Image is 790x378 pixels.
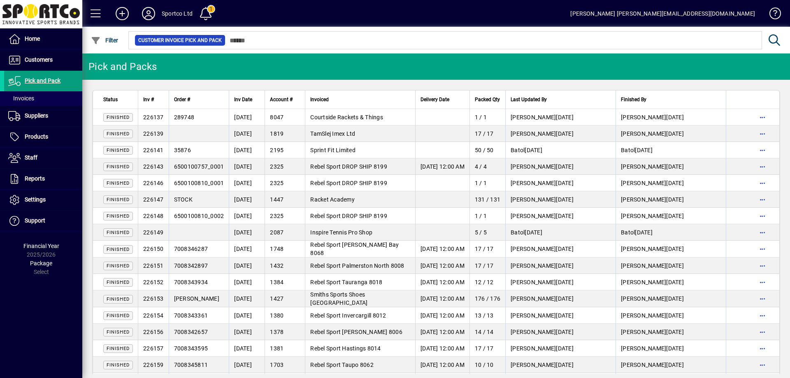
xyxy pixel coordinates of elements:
[621,130,666,137] span: [PERSON_NAME]
[229,241,265,257] td: [DATE]
[270,362,283,368] span: 1703
[469,208,505,224] td: 1 / 1
[25,133,48,140] span: Products
[616,257,726,274] td: [DATE]
[229,340,265,357] td: [DATE]
[4,50,82,70] a: Customers
[756,325,769,339] button: More options
[415,290,469,307] td: [DATE] 12:00 AM
[30,260,52,267] span: Package
[229,158,265,175] td: [DATE]
[616,290,726,307] td: [DATE]
[174,295,219,302] span: [PERSON_NAME]
[174,279,208,285] span: 7008343934
[511,196,556,203] span: [PERSON_NAME]
[4,148,82,168] a: Staff
[756,176,769,190] button: More options
[469,142,505,158] td: 50 / 50
[621,345,666,352] span: [PERSON_NAME]
[310,241,399,256] span: Rebel Sport [PERSON_NAME] Bay 8068
[229,224,265,241] td: [DATE]
[310,229,372,236] span: Inspire Tennis Pro Shop
[270,246,283,252] span: 1748
[174,345,208,352] span: 7008343595
[469,175,505,191] td: 1 / 1
[4,29,82,49] a: Home
[25,112,48,119] span: Suppliers
[511,362,556,368] span: [PERSON_NAME]
[310,147,355,153] span: Sprint Fit Limited
[4,190,82,210] a: Settings
[621,163,666,170] span: [PERSON_NAME]
[505,241,616,257] td: [DATE]
[616,274,726,290] td: [DATE]
[310,114,383,121] span: Courtside Rackets & Things
[475,95,500,104] span: Packed Qty
[143,279,164,285] span: 226152
[229,142,265,158] td: [DATE]
[138,36,222,44] span: Customer Invoice Pick and Pack
[270,180,283,186] span: 2325
[621,114,666,121] span: [PERSON_NAME]
[616,142,726,158] td: [DATE]
[756,358,769,371] button: More options
[511,163,556,170] span: [PERSON_NAME]
[270,95,293,104] span: Account #
[229,109,265,125] td: [DATE]
[162,7,193,20] div: Sportco Ltd
[310,213,387,219] span: Rebel Sport DROP SHIP 8199
[270,295,283,302] span: 1427
[310,262,404,269] span: Rebel Sport Palmerston North 8008
[511,213,556,219] span: [PERSON_NAME]
[270,163,283,170] span: 2325
[621,95,721,104] div: Finished By
[234,95,252,104] span: Inv Date
[505,257,616,274] td: [DATE]
[143,246,164,252] span: 226150
[415,357,469,373] td: [DATE] 12:00 AM
[107,263,130,269] span: Finished
[270,95,300,104] div: Account #
[756,342,769,355] button: More options
[756,309,769,322] button: More options
[25,175,45,182] span: Reports
[310,279,382,285] span: Rebel Sport Tauranga 8018
[88,60,157,73] div: Pick and Packs
[310,130,355,137] span: TamSlej Imex Ltd
[8,95,34,102] span: Invoices
[4,211,82,231] a: Support
[511,95,547,104] span: Last Updated By
[174,147,191,153] span: 35876
[25,35,40,42] span: Home
[415,324,469,340] td: [DATE] 12:00 AM
[229,257,265,274] td: [DATE]
[174,114,195,121] span: 289748
[511,229,525,236] span: Batol
[469,324,505,340] td: 14 / 14
[270,279,283,285] span: 1384
[143,196,164,203] span: 226147
[505,274,616,290] td: [DATE]
[505,125,616,142] td: [DATE]
[229,357,265,373] td: [DATE]
[415,257,469,274] td: [DATE] 12:00 AM
[511,147,525,153] span: Batol
[621,196,666,203] span: [PERSON_NAME]
[229,125,265,142] td: [DATE]
[107,247,130,252] span: Finished
[616,241,726,257] td: [DATE]
[469,290,505,307] td: 176 / 176
[270,345,283,352] span: 1381
[25,56,53,63] span: Customers
[505,224,616,241] td: [DATE]
[469,109,505,125] td: 1 / 1
[143,163,164,170] span: 226143
[143,329,164,335] span: 226156
[616,340,726,357] td: [DATE]
[229,274,265,290] td: [DATE]
[143,213,164,219] span: 226148
[4,169,82,189] a: Reports
[143,229,164,236] span: 226149
[756,242,769,255] button: More options
[505,175,616,191] td: [DATE]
